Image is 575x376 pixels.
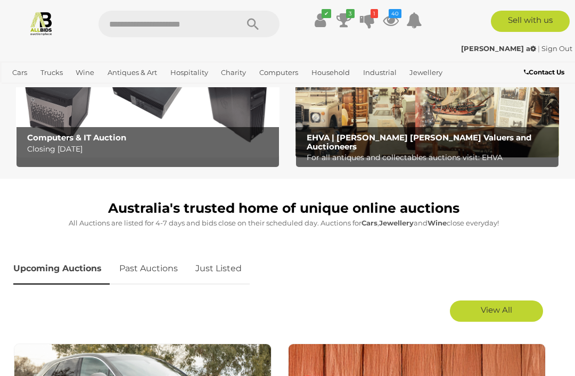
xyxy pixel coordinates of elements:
[103,64,161,81] a: Antiques & Art
[371,9,378,18] i: 1
[36,64,67,81] a: Trucks
[16,41,280,157] a: Computers & IT Auction Computers & IT Auction Closing [DATE]
[461,44,536,53] strong: [PERSON_NAME] a
[27,132,126,143] b: Computers & IT Auction
[8,64,31,81] a: Cars
[450,300,543,322] a: View All
[524,68,564,76] b: Contact Us
[359,11,375,30] a: 1
[336,11,352,30] a: 3
[42,81,72,99] a: Sports
[13,201,554,216] h1: Australia's trusted home of unique online auctions
[389,9,401,18] i: 40
[8,81,37,99] a: Office
[538,44,540,53] span: |
[428,219,447,227] strong: Wine
[359,64,401,81] a: Industrial
[217,64,250,81] a: Charity
[322,9,331,18] i: ✔
[307,132,531,152] b: EHVA | [PERSON_NAME] [PERSON_NAME] Valuers and Auctioneers
[295,41,559,157] a: EHVA | Evans Hastings Valuers and Auctioneers EHVA | [PERSON_NAME] [PERSON_NAME] Valuers and Auct...
[13,253,110,285] a: Upcoming Auctions
[313,11,328,30] a: ✔
[255,64,302,81] a: Computers
[16,41,280,157] img: Computers & IT Auction
[166,64,212,81] a: Hospitality
[541,44,572,53] a: Sign Out
[307,64,354,81] a: Household
[491,11,570,32] a: Sell with us
[76,81,160,99] a: [GEOGRAPHIC_DATA]
[71,64,98,81] a: Wine
[307,151,554,164] p: For all antiques and collectables auctions visit: EHVA
[383,11,399,30] a: 40
[362,219,377,227] strong: Cars
[226,11,280,37] button: Search
[13,217,554,229] p: All Auctions are listed for 4-7 days and bids close on their scheduled day. Auctions for , and cl...
[379,219,414,227] strong: Jewellery
[295,41,559,157] img: EHVA | Evans Hastings Valuers and Auctioneers
[524,66,567,78] a: Contact Us
[29,11,54,36] img: Allbids.com.au
[346,9,355,18] i: 3
[405,64,447,81] a: Jewellery
[187,253,250,285] a: Just Listed
[481,305,512,315] span: View All
[111,253,186,285] a: Past Auctions
[27,143,274,156] p: Closing [DATE]
[461,44,538,53] a: [PERSON_NAME] a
